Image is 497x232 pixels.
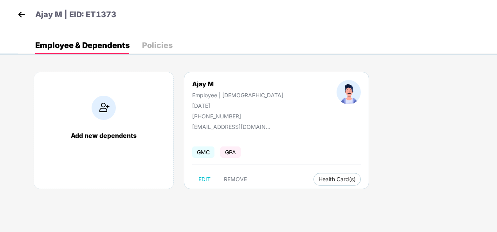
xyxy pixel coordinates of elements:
[142,41,173,49] div: Policies
[218,173,253,186] button: REMOVE
[192,102,283,109] div: [DATE]
[92,96,116,120] img: addIcon
[192,146,214,158] span: GMC
[192,173,217,186] button: EDIT
[319,177,356,181] span: Health Card(s)
[313,173,361,186] button: Health Card(s)
[337,80,361,104] img: profileImage
[198,176,211,182] span: EDIT
[42,132,166,139] div: Add new dependents
[35,9,116,21] p: Ajay M | EID: ET1373
[224,176,247,182] span: REMOVE
[192,123,270,130] div: [EMAIL_ADDRESS][DOMAIN_NAME]
[16,9,27,20] img: back
[220,146,241,158] span: GPA
[192,113,283,120] div: [PHONE_NUMBER]
[192,80,283,88] div: Ajay M
[192,92,283,98] div: Employee | [DEMOGRAPHIC_DATA]
[35,41,130,49] div: Employee & Dependents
